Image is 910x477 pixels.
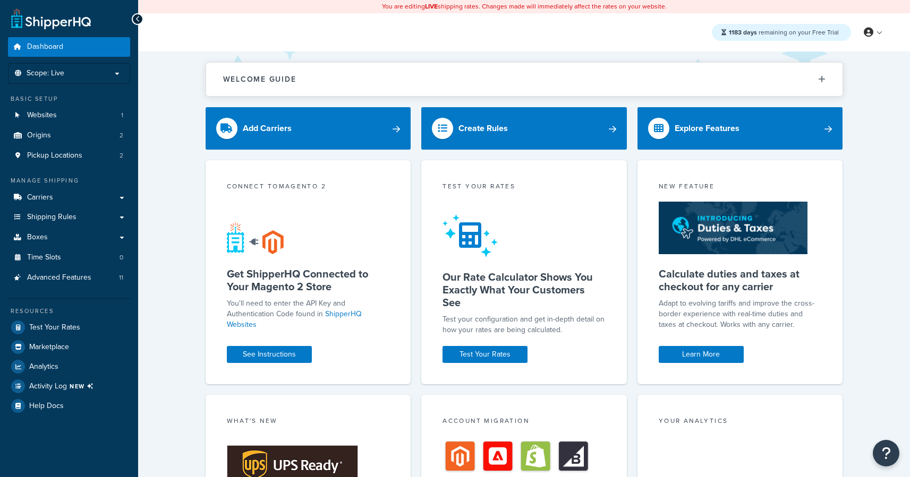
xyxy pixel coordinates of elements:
[8,248,130,267] a: Time Slots0
[675,121,739,136] div: Explore Features
[8,307,130,316] div: Resources
[443,271,606,309] h5: Our Rate Calculator Shows You Exactly What Your Customers See
[227,346,312,363] a: See Instructions
[729,28,839,37] span: remaining on your Free Trial
[120,131,123,140] span: 2
[443,346,528,363] a: Test Your Rates
[659,298,822,330] p: Adapt to evolving tariffs and improve the cross-border experience with real-time duties and taxes...
[8,106,130,125] li: Websites
[27,69,64,78] span: Scope: Live
[659,181,822,194] div: New Feature
[8,357,130,376] a: Analytics
[8,146,130,166] a: Pickup Locations2
[8,377,130,396] li: [object Object]
[29,343,69,352] span: Marketplace
[421,107,627,150] a: Create Rules
[27,151,82,160] span: Pickup Locations
[27,233,48,242] span: Boxes
[8,248,130,267] li: Time Slots
[243,121,292,136] div: Add Carriers
[8,337,130,357] a: Marketplace
[29,323,80,332] span: Test Your Rates
[659,267,822,293] h5: Calculate duties and taxes at checkout for any carrier
[206,107,411,150] a: Add Carriers
[8,106,130,125] a: Websites1
[8,268,130,288] a: Advanced Features11
[27,131,51,140] span: Origins
[227,416,390,428] div: What's New
[8,318,130,337] a: Test Your Rates
[873,440,899,466] button: Open Resource Center
[120,253,123,262] span: 0
[120,151,123,160] span: 2
[227,308,362,330] a: ShipperHQ Websites
[443,181,606,194] div: Test your rates
[29,362,58,371] span: Analytics
[637,107,843,150] a: Explore Features
[458,121,508,136] div: Create Rules
[121,111,123,120] span: 1
[8,396,130,415] a: Help Docs
[223,75,296,83] h2: Welcome Guide
[27,42,63,51] span: Dashboard
[8,94,130,103] div: Basic Setup
[8,207,130,227] a: Shipping Rules
[227,181,390,194] div: Connect to Magento 2
[27,253,61,262] span: Time Slots
[659,416,822,428] div: Your Analytics
[27,273,91,282] span: Advanced Features
[8,176,130,185] div: Manage Shipping
[8,37,130,57] a: Dashboard
[729,28,757,37] strong: 1183 days
[206,63,843,96] button: Welcome Guide
[27,213,76,222] span: Shipping Rules
[8,377,130,396] a: Activity LogNEW
[8,126,130,145] a: Origins2
[425,2,438,11] b: LIVE
[27,111,57,120] span: Websites
[443,314,606,335] div: Test your configuration and get in-depth detail on how your rates are being calculated.
[8,146,130,166] li: Pickup Locations
[29,379,98,393] span: Activity Log
[119,273,123,282] span: 11
[227,221,284,254] img: connect-shq-magento-24cdf84b.svg
[8,126,130,145] li: Origins
[8,228,130,247] a: Boxes
[227,267,390,293] h5: Get ShipperHQ Connected to Your Magento 2 Store
[227,298,390,330] p: You'll need to enter the API Key and Authentication Code found in
[27,193,53,202] span: Carriers
[70,382,98,391] span: NEW
[8,268,130,288] li: Advanced Features
[8,188,130,207] a: Carriers
[29,402,64,411] span: Help Docs
[443,416,606,428] div: Account Migration
[659,346,744,363] a: Learn More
